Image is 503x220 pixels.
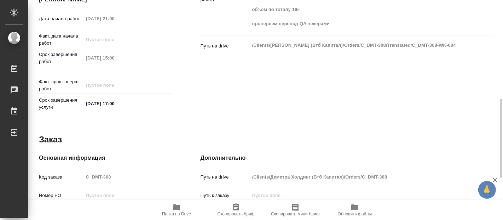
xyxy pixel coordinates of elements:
input: ✎ Введи что-нибудь [83,98,145,109]
h4: Дополнительно [201,154,495,162]
button: Скопировать мини-бриф [266,200,325,220]
span: Обновить файлы [338,211,372,216]
p: Номер РО [39,192,83,199]
input: Пустое поле [83,190,172,201]
h2: Заказ [39,134,62,145]
p: Путь на drive [201,174,250,181]
p: Срок завершения работ [39,51,83,65]
span: Скопировать бриф [217,211,254,216]
textarea: /Clients/[PERSON_NAME] (Втб Капитал)/Orders/C_DMT-308/Translated/C_DMT-308-WK-004 [250,39,471,51]
p: Факт. срок заверш. работ [39,78,83,92]
button: Обновить файлы [325,200,385,220]
p: Путь к заказу [201,192,250,199]
input: Пустое поле [83,53,145,63]
p: Код заказа [39,174,83,181]
p: Путь на drive [201,43,250,50]
span: 🙏 [481,182,493,197]
span: Папка на Drive [162,211,191,216]
button: 🙏 [478,181,496,199]
span: Скопировать мини-бриф [271,211,319,216]
p: Факт. дата начала работ [39,33,83,47]
p: Срок завершения услуги [39,97,83,111]
button: Скопировать бриф [206,200,266,220]
input: Пустое поле [83,13,145,24]
p: Дата начала работ [39,15,83,22]
button: Папка на Drive [147,200,206,220]
input: Пустое поле [250,190,471,201]
input: Пустое поле [83,80,145,90]
input: Пустое поле [83,172,172,182]
input: Пустое поле [83,34,145,45]
input: Пустое поле [250,172,471,182]
h4: Основная информация [39,154,172,162]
